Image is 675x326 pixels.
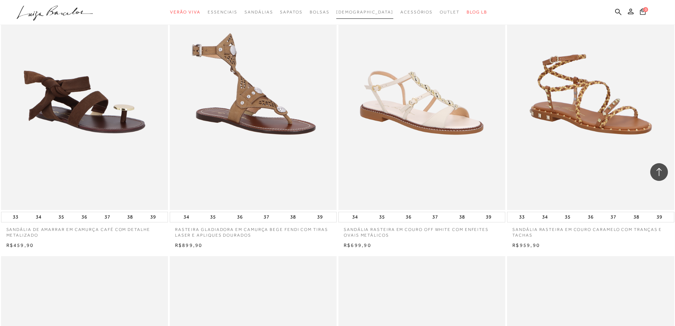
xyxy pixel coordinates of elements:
button: 33 [517,212,527,222]
a: categoryNavScreenReaderText [208,6,237,19]
button: 38 [125,212,135,222]
button: 38 [631,212,641,222]
span: 0 [643,7,648,12]
button: 36 [586,212,596,222]
button: 37 [430,212,440,222]
button: 36 [404,212,414,222]
button: 39 [315,212,325,222]
button: 36 [79,212,89,222]
span: Sapatos [280,10,302,15]
button: 37 [102,212,112,222]
button: 35 [563,212,573,222]
a: SANDÁLIA DE AMARRAR EM CAMURÇA CAFÉ COM DETALHE METALIZADO [1,222,168,239]
a: SANDÁLIA RASTEIRA EM COURO CARAMELO COM TRANÇAS E TACHAS [507,222,674,239]
button: 34 [181,212,191,222]
span: R$899,90 [175,242,203,248]
span: R$459,90 [6,242,34,248]
button: 39 [654,212,664,222]
a: categoryNavScreenReaderText [440,6,460,19]
a: BLOG LB [467,6,487,19]
button: 39 [148,212,158,222]
button: 0 [638,8,648,17]
button: 35 [208,212,218,222]
span: R$699,90 [344,242,371,248]
a: categoryNavScreenReaderText [400,6,433,19]
span: Sandálias [244,10,273,15]
span: Outlet [440,10,460,15]
button: 38 [457,212,467,222]
span: Essenciais [208,10,237,15]
a: SANDÁLIA RASTEIRA EM COURO OFF WHITE COM ENFEITES OVAIS METÁLICOS [338,222,505,239]
button: 36 [235,212,245,222]
button: 35 [377,212,387,222]
span: Bolsas [310,10,330,15]
button: 34 [34,212,44,222]
span: [DEMOGRAPHIC_DATA] [336,10,393,15]
span: Verão Viva [170,10,201,15]
button: 37 [261,212,271,222]
button: 33 [11,212,21,222]
a: categoryNavScreenReaderText [170,6,201,19]
a: categoryNavScreenReaderText [280,6,302,19]
span: R$959,90 [512,242,540,248]
a: noSubCategoriesText [336,6,393,19]
button: 34 [350,212,360,222]
button: 39 [484,212,494,222]
a: RASTEIRA GLADIADORA EM CAMURÇA BEGE FENDI COM TIRAS LASER E APLIQUES DOURADOS [170,222,337,239]
button: 38 [288,212,298,222]
button: 37 [608,212,618,222]
a: categoryNavScreenReaderText [244,6,273,19]
a: categoryNavScreenReaderText [310,6,330,19]
button: 35 [56,212,66,222]
span: Acessórios [400,10,433,15]
span: BLOG LB [467,10,487,15]
button: 34 [540,212,550,222]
